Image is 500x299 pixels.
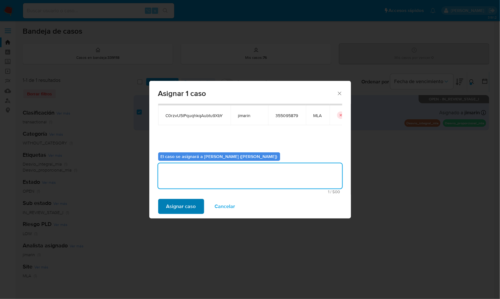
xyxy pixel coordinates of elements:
[160,190,340,194] span: Máximo 500 caracteres
[215,200,235,213] span: Cancelar
[161,153,278,160] b: El caso se asignará a [PERSON_NAME] ([PERSON_NAME])
[158,90,337,97] span: Asignar 1 caso
[337,111,345,119] button: icon-button
[336,90,342,96] button: Cerrar ventana
[158,199,204,214] button: Asignar caso
[149,81,351,218] div: assign-modal
[238,113,261,118] span: jimarin
[166,113,223,118] span: C0rzvU5lPquqhkqAubtu9XbY
[207,199,244,214] button: Cancelar
[166,200,196,213] span: Asignar caso
[276,113,298,118] span: 355095879
[313,113,322,118] span: MLA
